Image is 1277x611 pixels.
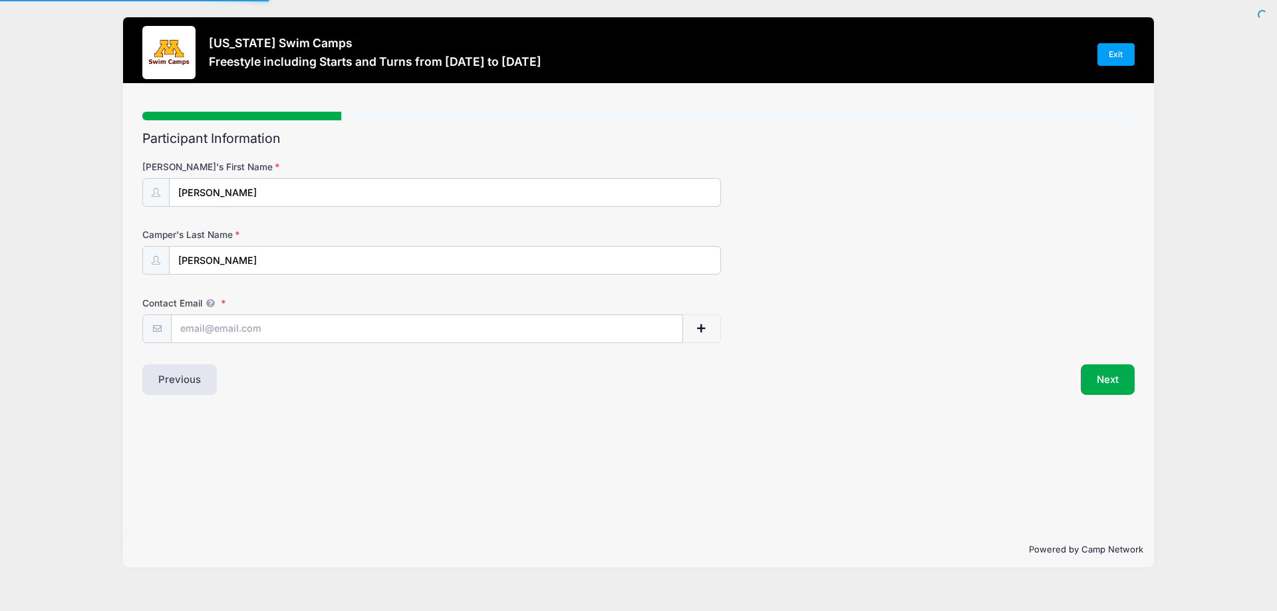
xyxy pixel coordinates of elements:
p: Powered by Camp Network [134,543,1143,556]
h2: Participant Information [142,131,1135,146]
h3: Freestyle including Starts and Turns from [DATE] to [DATE] [209,55,541,68]
input: email@email.com [171,314,683,343]
label: [PERSON_NAME]'s First Name [142,160,473,174]
input: Camper's First Name [169,178,721,207]
button: Previous [142,364,217,395]
label: Camper's Last Name [142,228,473,241]
h3: [US_STATE] Swim Camps [209,36,541,50]
label: Contact Email [142,297,473,310]
a: Exit [1097,43,1135,66]
input: Camper's Last Name [169,246,721,275]
span: We will send confirmations, payment reminders, and custom email messages to each address listed. ... [202,298,218,308]
button: Next [1081,364,1135,395]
